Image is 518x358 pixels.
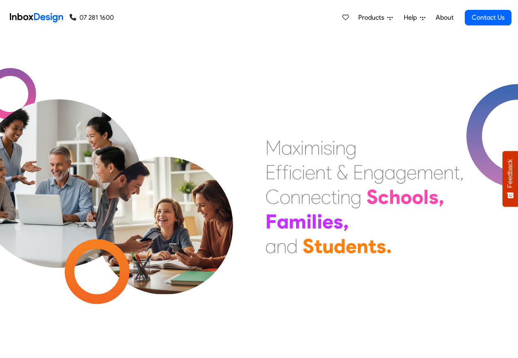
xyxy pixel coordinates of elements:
div: , [460,160,464,185]
div: g [351,185,362,209]
span: Help [404,13,420,23]
div: d [334,234,346,258]
div: F [265,209,277,234]
div: i [337,185,340,209]
div: s [333,209,343,234]
button: Feedback - Show survey [502,151,518,207]
div: i [317,209,322,234]
div: a [277,209,289,234]
div: E [265,160,276,185]
div: , [343,209,349,234]
div: c [378,185,389,209]
div: . [386,234,392,258]
div: h [389,185,400,209]
div: E [353,160,363,185]
div: c [292,160,302,185]
div: g [396,160,407,185]
div: n [363,160,373,185]
div: n [301,185,311,209]
div: n [443,160,454,185]
div: c [321,185,331,209]
div: l [423,185,429,209]
a: 07 281 1600 [70,13,114,23]
div: e [346,234,357,258]
div: n [335,135,346,160]
div: n [276,234,287,258]
div: t [454,160,460,185]
div: e [407,160,417,185]
div: i [320,135,323,160]
div: o [400,185,412,209]
img: parents_with_child.png [79,123,250,294]
a: Contact Us [465,10,511,25]
div: a [265,234,276,258]
span: Feedback [507,159,514,188]
div: e [433,160,443,185]
span: Products [358,13,387,23]
div: o [412,185,423,209]
div: e [322,209,333,234]
div: i [302,160,305,185]
div: i [306,209,312,234]
div: n [357,234,368,258]
div: g [346,135,357,160]
div: m [304,135,320,160]
a: Help [400,9,429,26]
div: x [292,135,301,160]
div: a [281,135,292,160]
div: l [312,209,317,234]
div: m [289,209,306,234]
div: e [311,185,321,209]
div: Maximising Efficient & Engagement, Connecting Schools, Families, and Students. [265,135,464,258]
div: o [280,185,290,209]
div: C [265,185,280,209]
div: n [340,185,351,209]
div: i [289,160,292,185]
div: M [265,135,281,160]
div: , [439,185,444,209]
div: i [332,135,335,160]
div: S [303,234,314,258]
div: m [417,160,433,185]
a: About [433,9,456,26]
div: s [376,234,386,258]
div: e [305,160,315,185]
div: s [429,185,439,209]
div: g [373,160,385,185]
div: S [366,185,378,209]
div: f [282,160,289,185]
div: u [322,234,334,258]
div: t [314,234,322,258]
div: a [385,160,396,185]
div: t [331,185,337,209]
a: Products [355,9,396,26]
div: d [287,234,298,258]
div: s [323,135,332,160]
div: t [326,160,332,185]
div: i [301,135,304,160]
div: & [337,160,348,185]
div: f [276,160,282,185]
div: n [315,160,326,185]
div: n [290,185,301,209]
div: t [368,234,376,258]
